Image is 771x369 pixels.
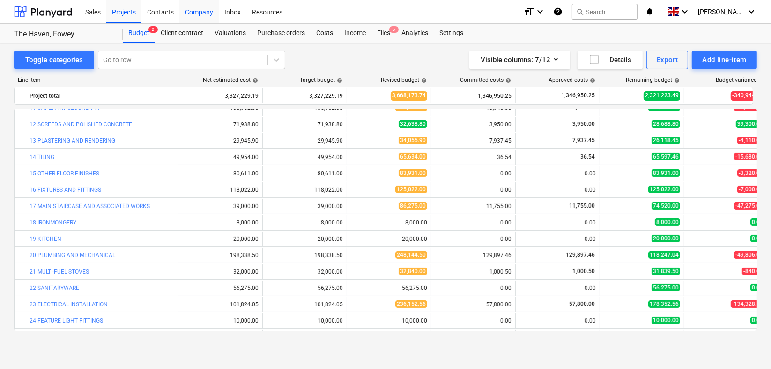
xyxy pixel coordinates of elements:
span: 57,800.00 [568,301,596,307]
span: 31,839.50 [652,268,680,275]
button: Toggle categories [14,51,94,69]
div: 0.00 [435,236,512,242]
a: 13 PLASTERING AND RENDERING [30,137,115,144]
div: Remaining budget [626,77,680,83]
div: 0.00 [435,187,512,193]
div: Committed costs [460,77,511,83]
span: 8,000.00 [655,218,680,226]
div: 8,000.00 [182,219,259,226]
a: Income [339,24,371,43]
div: 3,950.00 [435,121,512,128]
div: 80,611.00 [182,170,259,177]
span: 20,000.00 [652,235,680,242]
div: 1,346,950.25 [435,88,512,103]
span: 129,897.46 [565,252,596,258]
div: Export [657,54,678,66]
span: -840.00 [742,268,764,275]
a: Files5 [371,24,396,43]
span: 125,022.00 [395,186,427,193]
div: 71,938.80 [182,121,259,128]
span: -340,944.55 [731,91,764,100]
span: 125,022.00 [648,186,680,193]
span: 10,000.00 [652,317,680,324]
span: 26,118.45 [652,137,680,144]
span: 32,840.00 [399,268,427,275]
a: 21 MULTI-FUEL STOVES [30,268,89,275]
span: 36.54 [579,153,596,160]
div: 0.00 [519,170,596,177]
div: 0.00 [435,285,512,291]
a: 24 FEATURE LIGHT FITTINGS [30,318,103,324]
span: 0.00 [750,317,764,324]
div: 0.00 [435,318,512,324]
span: -3,320.00 [737,169,764,177]
span: 34,055.90 [399,137,427,144]
span: 236,152.56 [395,300,427,308]
span: 65,634.00 [399,153,427,160]
div: 0.00 [519,236,596,242]
span: 1,000.50 [571,268,596,275]
div: 36.54 [435,154,512,160]
div: Line-item [14,77,178,83]
span: -15,680.00 [734,153,764,160]
div: 20,000.00 [267,236,343,242]
span: 39,300.00 [736,120,764,128]
div: 0.00 [519,187,596,193]
span: 28,688.80 [652,120,680,128]
a: 12 SCREEDS AND POLISHED CONCRETE [30,121,132,128]
div: Target budget [300,77,342,83]
i: keyboard_arrow_down [679,6,690,17]
div: Revised budget [381,77,427,83]
div: Project total [30,88,174,103]
div: 49,954.00 [182,154,259,160]
div: 0.00 [435,219,512,226]
div: Valuations [209,24,252,43]
span: 83,931.00 [652,169,680,177]
div: Visible columns : 7/12 [481,54,559,66]
i: notifications [645,6,654,17]
span: help [756,78,764,83]
span: help [251,78,258,83]
div: 10,000.00 [182,318,259,324]
span: 3,668,173.74 [391,91,427,100]
span: 178,352.56 [648,300,680,308]
div: 29,945.90 [267,137,343,144]
span: 56,275.00 [652,284,680,291]
div: 71,938.80 [267,121,343,128]
button: Add line-item [692,51,757,69]
div: 101,824.05 [267,301,343,308]
div: Net estimated cost [203,77,258,83]
span: 7,937.45 [571,137,596,144]
a: Client contract [155,24,209,43]
span: help [504,78,511,83]
div: Budget [123,24,155,43]
i: format_size [523,6,534,17]
div: Files [371,24,396,43]
div: 3,327,229.19 [267,88,343,103]
a: Settings [434,24,469,43]
span: -49,806.00 [734,251,764,259]
span: 5 [389,26,399,33]
a: 17 MAIN STAIRCASE AND ASSOCIATED WORKS [30,203,150,210]
div: 32,000.00 [182,268,259,275]
span: 65,597.46 [652,153,680,160]
a: Costs [311,24,339,43]
div: 129,897.46 [435,252,512,259]
span: help [588,78,595,83]
div: Analytics [396,24,434,43]
span: help [335,78,342,83]
div: 10,000.00 [351,318,427,324]
div: 32,000.00 [267,268,343,275]
div: 56,275.00 [182,285,259,291]
span: -134,328.51 [731,300,764,308]
div: 0.00 [519,219,596,226]
div: 8,000.00 [267,219,343,226]
span: 0.00 [750,218,764,226]
a: 16 FIXTURES AND FITTINGS [30,187,101,193]
button: Details [578,51,643,69]
div: 7,937.45 [435,137,512,144]
span: help [419,78,427,83]
span: 86,275.00 [399,202,427,210]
